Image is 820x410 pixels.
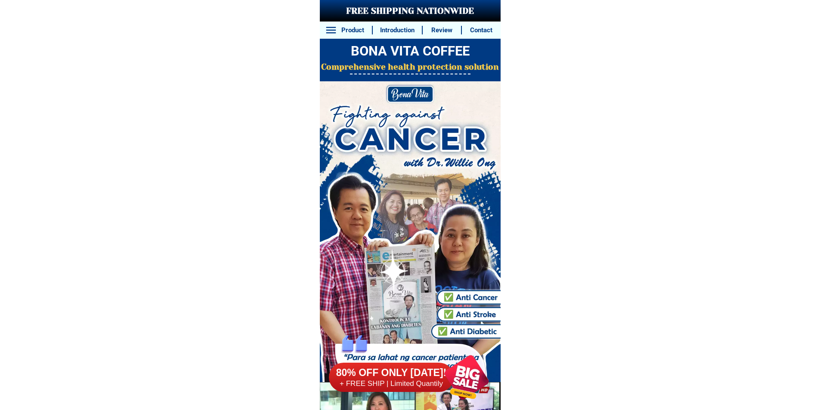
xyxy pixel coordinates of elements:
h6: + FREE SHIP | Limited Quantily [329,379,454,388]
h3: FREE SHIPPING NATIONWIDE [320,5,501,18]
h6: 80% OFF ONLY [DATE]! [329,367,454,379]
h6: Product [338,25,367,35]
h2: Comprehensive health protection solution [320,61,501,74]
h6: Contact [467,25,496,35]
h6: Introduction [377,25,417,35]
h2: BONA VITA COFFEE [320,41,501,62]
h6: Review [427,25,457,35]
